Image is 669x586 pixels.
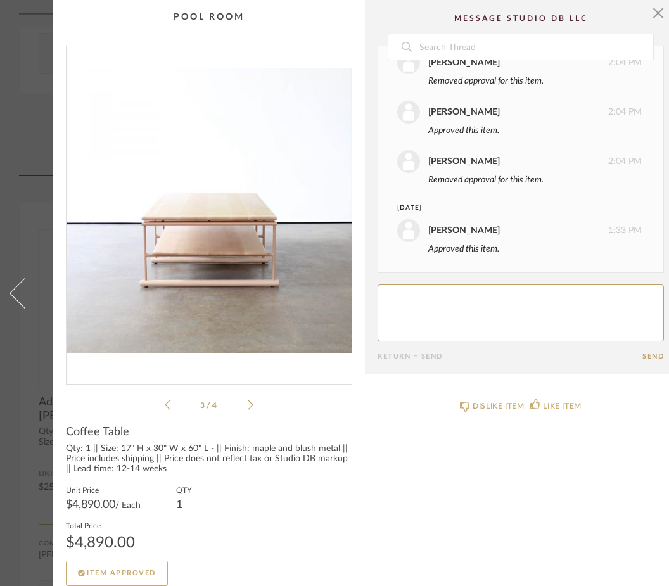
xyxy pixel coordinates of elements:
label: QTY [176,485,191,495]
div: [PERSON_NAME] [428,56,500,70]
button: Send [642,352,664,360]
div: Removed approval for this item. [428,173,642,187]
div: [DATE] [397,203,618,213]
div: Removed approval for this item. [428,74,642,88]
div: $4,890.00 [66,535,135,551]
div: 1 [176,500,191,510]
div: Approved this item. [428,124,642,137]
div: Return = Send [378,352,642,360]
img: bc2ac1ef-64b4-4a8e-bfbd-2a0e1f17b617_1000x1000.jpg [67,46,352,374]
div: 2 [67,46,352,374]
label: Total Price [66,520,135,530]
span: $4,890.00 [66,499,115,511]
div: Qty: 1 || Size: 17" H x 30" W x 60" L - || Finish: maple and blush metal || Price includes shippi... [66,444,352,475]
div: 2:04 PM [397,51,642,74]
span: 3 [200,402,207,409]
span: Item Approved [87,570,156,576]
div: Approved this item. [428,242,642,256]
span: Coffee Table [66,425,129,439]
div: 1:33 PM [397,219,642,242]
div: [PERSON_NAME] [428,155,500,169]
div: [PERSON_NAME] [428,224,500,238]
span: 4 [212,402,219,409]
div: [PERSON_NAME] [428,105,500,119]
div: 2:04 PM [397,101,642,124]
div: 2:04 PM [397,150,642,173]
button: Item Approved [66,561,168,586]
input: Search Thread [418,34,653,60]
label: Unit Price [66,485,141,495]
div: LIKE ITEM [543,400,581,412]
div: DISLIKE ITEM [473,400,524,412]
span: / Each [115,501,141,510]
span: / [207,402,212,409]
